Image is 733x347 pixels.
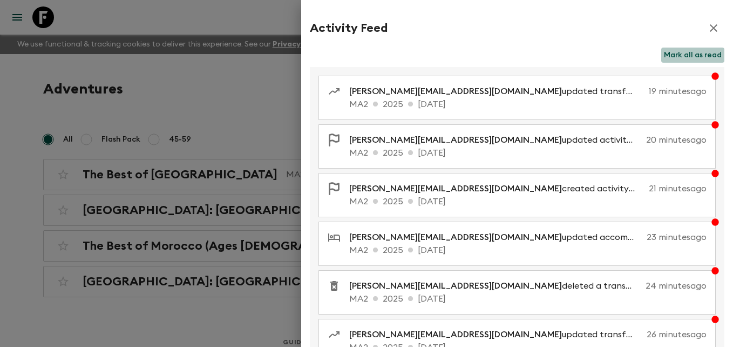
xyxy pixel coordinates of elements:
[349,85,644,98] p: updated transfer
[646,134,707,146] p: 20 minutes ago
[349,134,642,146] p: updated activity
[349,233,562,242] span: [PERSON_NAME][EMAIL_ADDRESS][DOMAIN_NAME]
[661,48,724,63] button: Mark all as read
[647,231,707,244] p: 23 minutes ago
[349,98,707,111] p: MA2 2025 [DATE]
[349,279,641,292] p: deleted a transfer
[349,231,642,244] p: updated accommodation
[349,195,707,208] p: MA2 2025 [DATE]
[649,182,707,195] p: 21 minutes ago
[349,330,562,339] span: [PERSON_NAME][EMAIL_ADDRESS][DOMAIN_NAME]
[649,85,707,98] p: 19 minutes ago
[647,328,707,341] p: 26 minutes ago
[349,328,642,341] p: updated transfer
[349,182,644,195] p: created activity
[349,292,707,305] p: MA2 2025 [DATE]
[310,21,388,35] h2: Activity Feed
[349,87,562,96] span: [PERSON_NAME][EMAIL_ADDRESS][DOMAIN_NAME]
[349,146,707,159] p: MA2 2025 [DATE]
[349,184,562,193] span: [PERSON_NAME][EMAIL_ADDRESS][DOMAIN_NAME]
[349,244,707,257] p: MA2 2025 [DATE]
[349,136,562,144] span: [PERSON_NAME][EMAIL_ADDRESS][DOMAIN_NAME]
[349,282,562,290] span: [PERSON_NAME][EMAIL_ADDRESS][DOMAIN_NAME]
[646,279,707,292] p: 24 minutes ago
